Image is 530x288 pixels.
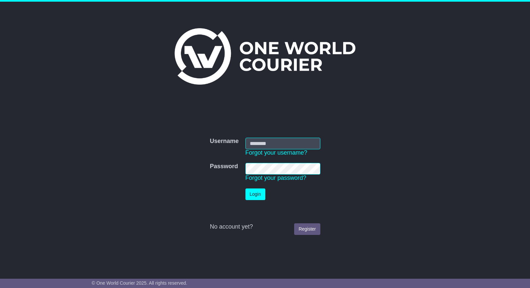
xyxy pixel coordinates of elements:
[210,138,238,145] label: Username
[245,188,265,200] button: Login
[210,223,320,231] div: No account yet?
[210,163,238,170] label: Password
[245,175,306,181] a: Forgot your password?
[294,223,320,235] a: Register
[92,280,187,286] span: © One World Courier 2025. All rights reserved.
[175,28,355,85] img: One World
[245,149,307,156] a: Forgot your username?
